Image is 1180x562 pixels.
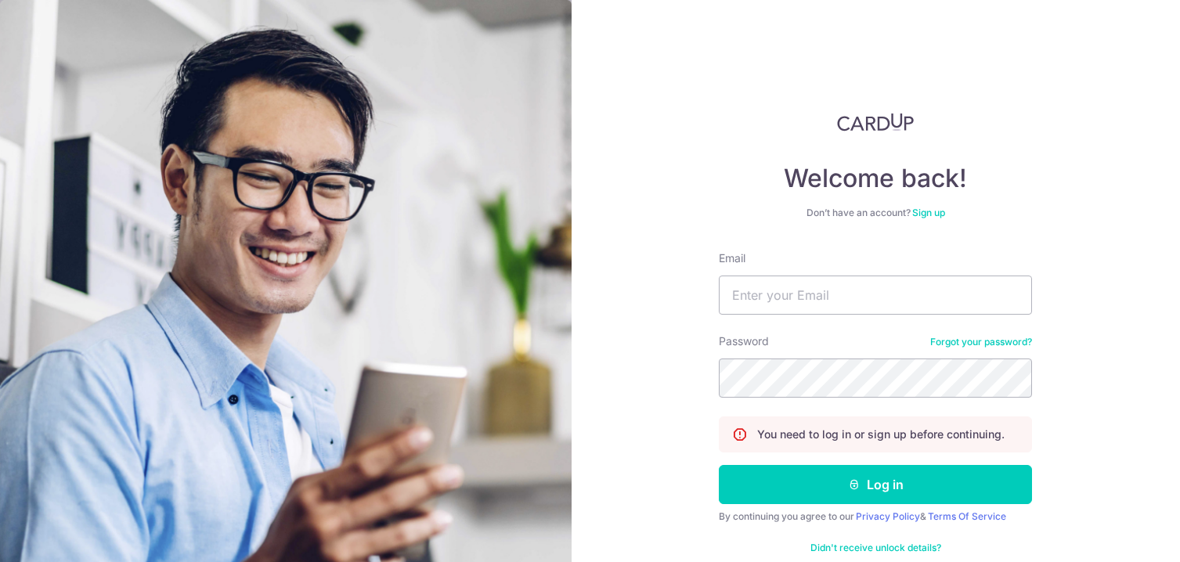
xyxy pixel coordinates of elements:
[928,510,1006,522] a: Terms Of Service
[912,207,945,218] a: Sign up
[930,336,1032,348] a: Forgot your password?
[837,113,914,131] img: CardUp Logo
[719,207,1032,219] div: Don’t have an account?
[757,427,1005,442] p: You need to log in or sign up before continuing.
[719,510,1032,523] div: By continuing you agree to our &
[856,510,920,522] a: Privacy Policy
[719,250,745,266] label: Email
[719,276,1032,315] input: Enter your Email
[719,333,769,349] label: Password
[719,465,1032,504] button: Log in
[810,542,941,554] a: Didn't receive unlock details?
[719,163,1032,194] h4: Welcome back!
